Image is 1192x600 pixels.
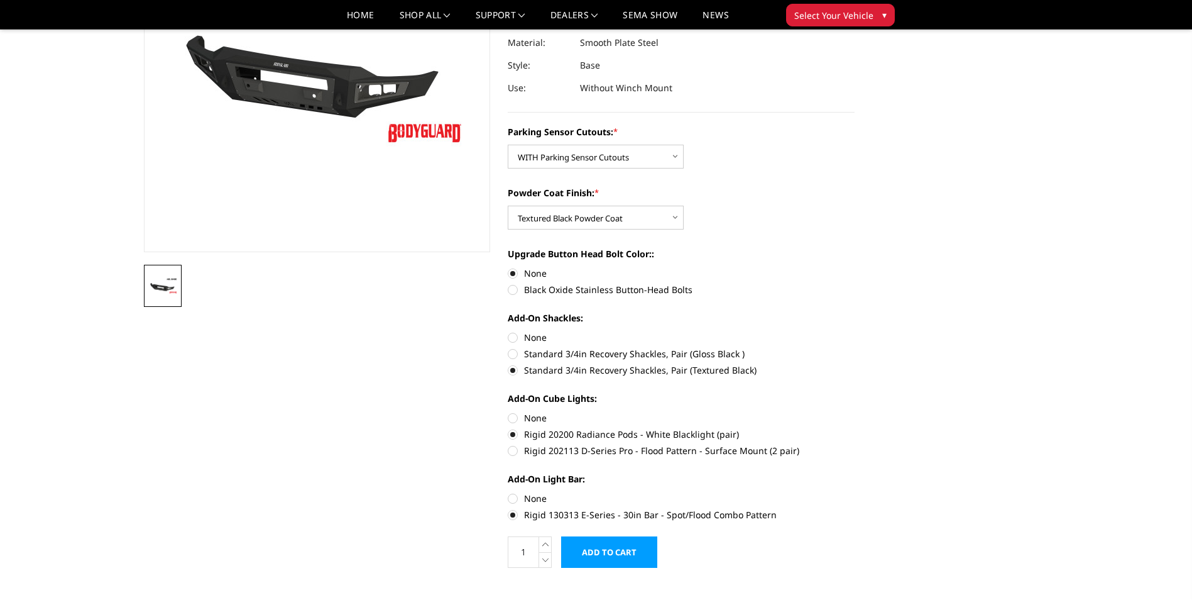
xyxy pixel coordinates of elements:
[508,31,571,54] dt: Material:
[580,31,659,54] dd: Smooth Plate Steel
[508,77,571,99] dt: Use:
[508,492,855,505] label: None
[508,311,855,325] label: Add-On Shackles:
[508,283,855,296] label: Black Oxide Stainless Button-Head Bolts
[148,277,178,294] img: 2015-2019 Chevrolet 2500-3500 - A2L Series - Base Front Bumper (Non Winch)
[508,331,855,344] label: None
[508,364,855,377] label: Standard 3/4in Recovery Shackles, Pair (Textured Black)
[508,411,855,425] label: None
[786,4,895,26] button: Select Your Vehicle
[703,11,728,29] a: News
[508,125,855,138] label: Parking Sensor Cutouts:
[476,11,525,29] a: Support
[508,428,855,441] label: Rigid 20200 Radiance Pods - White Blacklight (pair)
[882,8,887,21] span: ▾
[623,11,677,29] a: SEMA Show
[561,536,657,568] input: Add to Cart
[508,508,855,521] label: Rigid 130313 E-Series - 30in Bar - Spot/Flood Combo Pattern
[508,444,855,457] label: Rigid 202113 D-Series Pro - Flood Pattern - Surface Mount (2 pair)
[508,54,571,77] dt: Style:
[794,9,873,22] span: Select Your Vehicle
[508,247,855,260] label: Upgrade Button Head Bolt Color::
[508,186,855,199] label: Powder Coat Finish:
[508,472,855,486] label: Add-On Light Bar:
[347,11,374,29] a: Home
[508,392,855,405] label: Add-On Cube Lights:
[580,77,672,99] dd: Without Winch Mount
[508,347,855,360] label: Standard 3/4in Recovery Shackles, Pair (Gloss Black )
[550,11,598,29] a: Dealers
[508,267,855,280] label: None
[400,11,451,29] a: shop all
[580,54,600,77] dd: Base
